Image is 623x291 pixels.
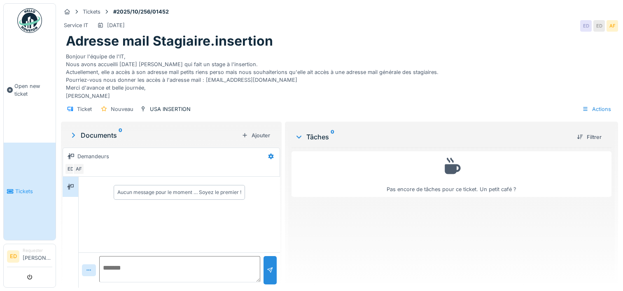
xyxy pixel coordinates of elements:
[69,130,238,140] div: Documents
[17,8,42,33] img: Badge_color-CXgf-gQk.svg
[77,152,109,160] div: Demandeurs
[14,82,52,98] span: Open new ticket
[331,132,334,142] sup: 0
[107,21,125,29] div: [DATE]
[64,21,88,29] div: Service IT
[77,105,92,113] div: Ticket
[111,105,133,113] div: Nouveau
[23,247,52,254] div: Requester
[119,130,122,140] sup: 0
[110,8,172,16] strong: #2025/10/256/01452
[7,247,52,267] a: ED Requester[PERSON_NAME]
[295,132,570,142] div: Tâches
[66,49,613,100] div: Bonjour l'équipe de l'IT, Nous avons accueilli [DATE] [PERSON_NAME] qui fait un stage à l'inserti...
[73,163,84,175] div: AF
[65,163,76,175] div: ED
[4,37,56,143] a: Open new ticket
[4,143,56,240] a: Tickets
[66,33,273,49] h1: Adresse mail Stagiaire.insertion
[7,250,19,263] li: ED
[238,130,273,141] div: Ajouter
[579,103,615,115] div: Actions
[117,189,241,196] div: Aucun message pour le moment … Soyez le premier !
[150,105,191,113] div: USA INSERTION
[593,20,605,32] div: ED
[15,187,52,195] span: Tickets
[83,8,100,16] div: Tickets
[574,132,605,143] div: Filtrer
[580,20,592,32] div: ED
[297,155,606,193] div: Pas encore de tâches pour ce ticket. Un petit café ?
[607,20,618,32] div: AF
[23,247,52,265] li: [PERSON_NAME]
